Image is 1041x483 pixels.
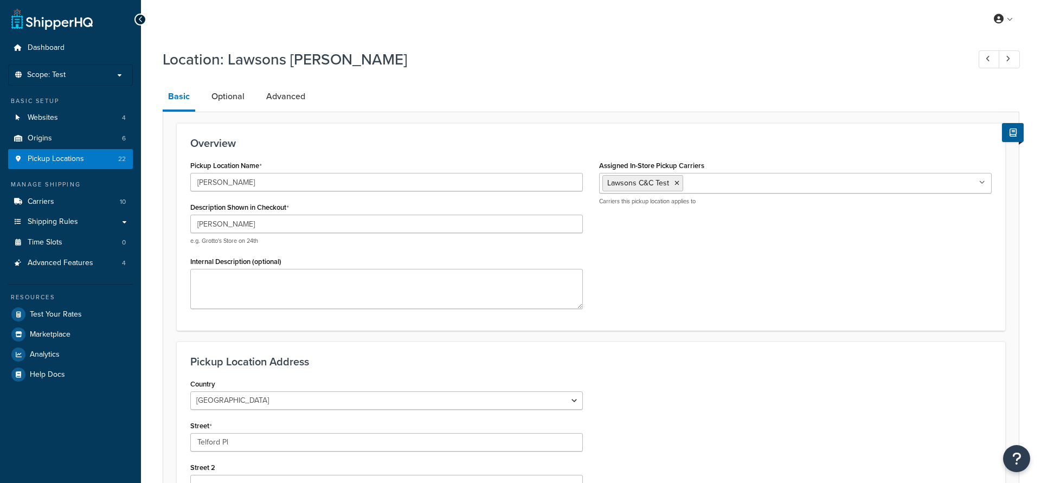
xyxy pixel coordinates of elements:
label: Internal Description (optional) [190,257,281,266]
li: Websites [8,108,133,128]
span: Time Slots [28,238,62,247]
a: Help Docs [8,365,133,384]
label: Assigned In-Store Pickup Carriers [599,162,704,170]
a: Advanced Features4 [8,253,133,273]
p: Carriers this pickup location applies to [599,197,992,205]
h3: Pickup Location Address [190,356,992,368]
a: Shipping Rules [8,212,133,232]
li: Time Slots [8,233,133,253]
span: Carriers [28,197,54,207]
a: Optional [206,83,250,110]
label: Street 2 [190,463,215,472]
label: Description Shown in Checkout [190,203,289,212]
p: e.g. Grotto's Store on 24th [190,237,583,245]
li: Carriers [8,192,133,212]
span: Scope: Test [27,70,66,80]
div: Manage Shipping [8,180,133,189]
a: Time Slots0 [8,233,133,253]
span: 4 [122,113,126,123]
a: Basic [163,83,195,112]
a: Carriers10 [8,192,133,212]
span: Test Your Rates [30,310,82,319]
span: 10 [120,197,126,207]
label: Street [190,422,212,430]
h3: Overview [190,137,992,149]
span: 0 [122,238,126,247]
a: Advanced [261,83,311,110]
button: Show Help Docs [1002,123,1024,142]
div: Basic Setup [8,96,133,106]
li: Origins [8,128,133,149]
a: Test Your Rates [8,305,133,324]
a: Analytics [8,345,133,364]
span: Advanced Features [28,259,93,268]
span: 6 [122,134,126,143]
span: Websites [28,113,58,123]
a: Pickup Locations22 [8,149,133,169]
span: Pickup Locations [28,154,84,164]
span: Dashboard [28,43,65,53]
a: Previous Record [979,50,1000,68]
a: Websites4 [8,108,133,128]
span: Marketplace [30,330,70,339]
span: 22 [118,154,126,164]
a: Marketplace [8,325,133,344]
li: Pickup Locations [8,149,133,169]
span: Origins [28,134,52,143]
span: 4 [122,259,126,268]
div: Resources [8,293,133,302]
h1: Location: Lawsons [PERSON_NAME] [163,49,959,70]
a: Origins6 [8,128,133,149]
label: Country [190,380,215,388]
label: Pickup Location Name [190,162,262,170]
a: Next Record [999,50,1020,68]
span: Shipping Rules [28,217,78,227]
button: Open Resource Center [1003,445,1030,472]
a: Dashboard [8,38,133,58]
span: Lawsons C&C Test [607,177,669,189]
span: Help Docs [30,370,65,379]
span: Analytics [30,350,60,359]
li: Advanced Features [8,253,133,273]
